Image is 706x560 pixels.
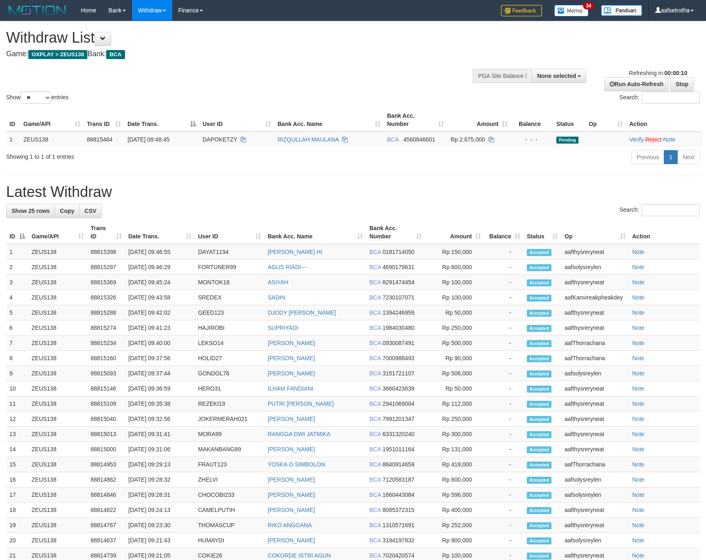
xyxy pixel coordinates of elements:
[79,204,102,218] a: CSV
[677,150,700,164] a: Next
[425,442,484,457] td: Rp 131,000
[561,381,629,396] td: aafthysreryneat
[28,244,87,260] td: ZEUS138
[366,221,425,244] th: Bank Acc. Number: activate to sort column ascending
[383,491,414,498] span: Copy 1660443084 to clipboard
[632,461,645,468] a: Note
[87,381,125,396] td: 88815146
[632,370,645,377] a: Note
[484,457,524,472] td: -
[20,91,51,104] select: Showentries
[6,381,28,396] td: 10
[87,351,125,366] td: 88815160
[28,396,87,411] td: ZEUS138
[425,487,484,503] td: Rp 596,000
[6,366,28,381] td: 9
[484,305,524,320] td: -
[369,325,381,331] span: BCA
[527,264,551,271] span: Accepted
[28,442,87,457] td: ZEUS138
[484,221,524,244] th: Balance: activate to sort column ascending
[484,411,524,427] td: -
[383,446,414,453] span: Copy 1951011164 to clipboard
[195,442,264,457] td: MAKANBANG89
[6,184,700,200] h1: Latest Withdraw
[632,340,645,346] a: Note
[195,366,264,381] td: GONDOL76
[403,136,435,143] span: Copy 4560846601 to clipboard
[125,305,195,320] td: [DATE] 09:42:02
[484,275,524,290] td: -
[28,290,87,305] td: ZEUS138
[514,135,550,144] div: - - -
[87,411,125,427] td: 88815040
[425,427,484,442] td: Rp 300,000
[553,108,585,132] th: Status
[87,320,125,336] td: 88815274
[561,396,629,411] td: aafthysreryneat
[369,400,381,407] span: BCA
[28,427,87,442] td: ZEUS138
[195,427,264,442] td: MORA99
[527,355,551,362] span: Accepted
[383,461,414,468] span: Copy 8840914659 to clipboard
[6,290,28,305] td: 4
[87,487,125,503] td: 88814846
[28,50,87,59] span: OXPLAY > ZEUS138
[84,208,96,214] span: CSV
[632,507,645,513] a: Note
[125,457,195,472] td: [DATE] 09:29:13
[195,244,264,260] td: DAYAT1194
[642,91,700,104] input: Search:
[527,279,551,286] span: Accepted
[268,370,315,377] a: [PERSON_NAME]
[425,221,484,244] th: Amount: activate to sort column ascending
[6,275,28,290] td: 3
[561,457,629,472] td: aafThorrachana
[383,309,414,316] span: Copy 1394246959 to clipboard
[527,401,551,408] span: Accepted
[561,260,629,275] td: aafsolysreylen
[125,472,195,487] td: [DATE] 09:28:32
[670,77,694,91] a: Stop
[484,427,524,442] td: -
[537,73,576,79] span: None selected
[268,385,313,392] a: ILHAM FANDIANI
[425,244,484,260] td: Rp 150,000
[626,132,702,147] td: · ·
[369,279,381,286] span: BCA
[484,472,524,487] td: -
[28,381,87,396] td: ZEUS138
[195,275,264,290] td: MONTOK18
[484,366,524,381] td: -
[447,108,511,132] th: Amount: activate to sort column ascending
[28,275,87,290] td: ZEUS138
[195,260,264,275] td: FORTUNER99
[383,325,414,331] span: Copy 1984030480 to clipboard
[626,108,702,132] th: Action
[195,396,264,411] td: REZEKI19
[632,294,645,301] a: Note
[383,385,414,392] span: Copy 3660423639 to clipboard
[387,136,399,143] span: BCA
[268,507,315,513] a: [PERSON_NAME]
[268,400,334,407] a: PUTRI [PERSON_NAME]
[664,70,687,76] strong: 00:00:10
[125,260,195,275] td: [DATE] 09:46:29
[55,204,80,218] a: Copy
[6,487,28,503] td: 17
[6,427,28,442] td: 13
[632,400,645,407] a: Note
[383,340,414,346] span: Copy 0930087491 to clipboard
[369,491,381,498] span: BCA
[484,244,524,260] td: -
[268,249,322,255] a: [PERSON_NAME] HI
[484,260,524,275] td: -
[28,305,87,320] td: ZEUS138
[527,370,551,377] span: Accepted
[532,69,586,83] button: None selected
[527,446,551,453] span: Accepted
[87,427,125,442] td: 88815013
[87,260,125,275] td: 88815297
[629,136,644,143] a: Verify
